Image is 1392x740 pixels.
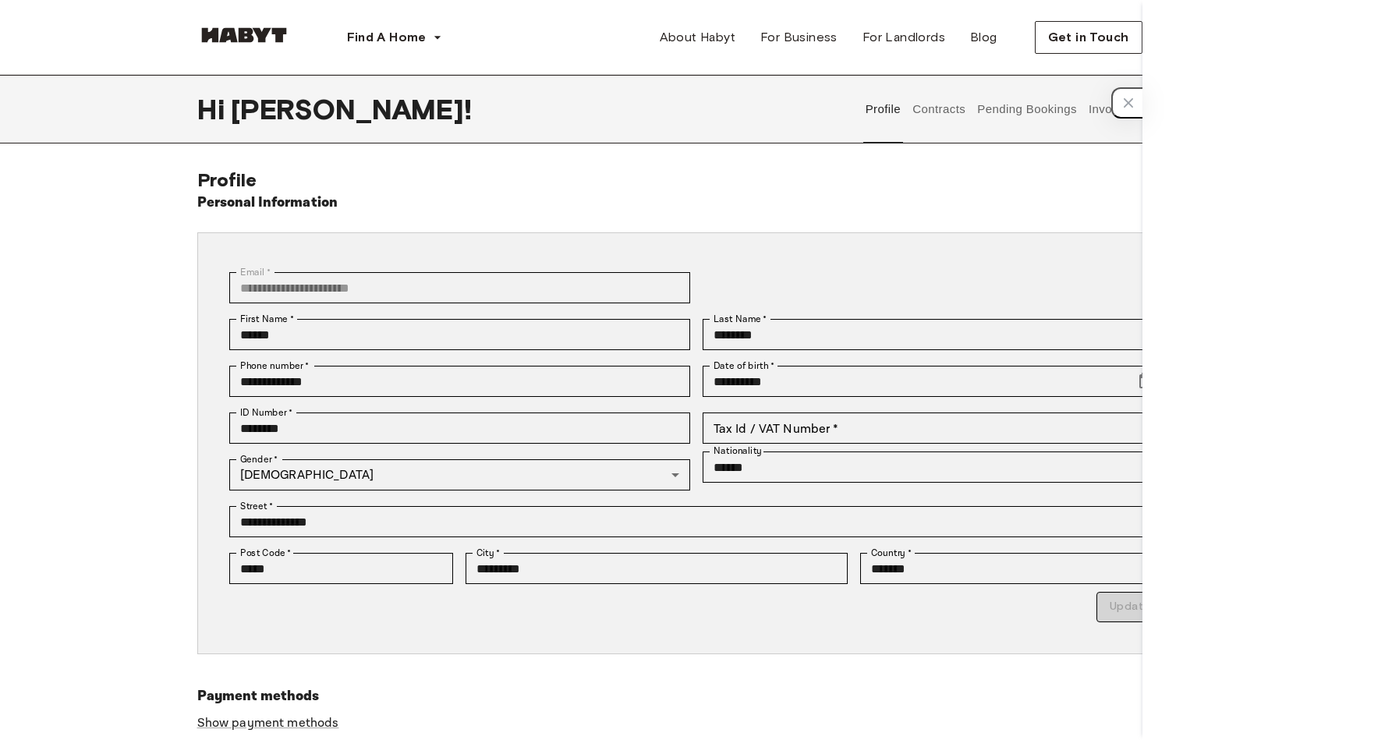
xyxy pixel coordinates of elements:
[231,93,472,126] span: [PERSON_NAME] !
[863,75,903,143] button: Profile
[748,22,850,53] a: For Business
[476,546,501,560] label: City
[197,192,338,214] h6: Personal Information
[240,405,292,420] label: ID Number
[197,93,231,126] span: Hi
[911,75,968,143] button: Contracts
[862,28,945,47] span: For Landlords
[240,499,273,513] label: Street
[1035,21,1142,54] button: Get in Touch
[871,546,912,560] label: Country
[970,28,997,47] span: Blog
[240,265,271,279] label: Email
[714,444,762,458] label: Nationality
[714,312,767,326] label: Last Name
[197,715,339,731] a: Show payment methods
[958,22,1010,53] a: Blog
[1131,366,1162,397] button: Choose date, selected date is Nov 3, 1997
[197,685,1195,707] h6: Payment methods
[229,272,690,303] div: You can't change your email address at the moment. Please reach out to customer support in case y...
[976,75,1079,143] button: Pending Bookings
[197,27,291,43] img: Habyt
[197,168,257,191] span: Profile
[850,22,958,53] a: For Landlords
[240,452,278,466] label: Gender
[859,75,1195,143] div: user profile tabs
[647,22,748,53] a: About Habyt
[229,459,690,490] div: [DEMOGRAPHIC_DATA]
[660,28,735,47] span: About Habyt
[1086,75,1135,143] button: Invoices
[240,546,292,560] label: Post Code
[1048,28,1129,47] span: Get in Touch
[714,359,774,373] label: Date of birth
[1136,456,1158,478] button: Open
[335,22,455,53] button: Find A Home
[760,28,838,47] span: For Business
[1135,558,1157,579] button: Open
[240,359,310,373] label: Phone number
[347,28,427,47] span: Find A Home
[240,312,294,326] label: First Name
